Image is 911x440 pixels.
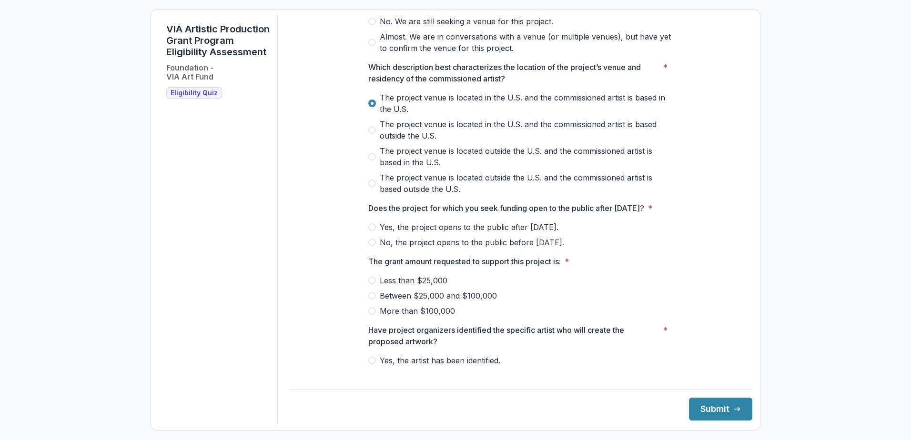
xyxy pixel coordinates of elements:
[380,275,447,286] span: Less than $25,000
[380,119,673,141] span: The project venue is located in the U.S. and the commissioned artist is based outside the U.S.
[368,324,659,347] p: Have project organizers identified the specific artist who will create the proposed artwork?
[368,202,644,214] p: Does the project for which you seek funding open to the public after [DATE]?
[380,31,673,54] span: Almost. We are in conversations with a venue (or multiple venues), but have yet to confirm the ve...
[380,290,497,301] span: Between $25,000 and $100,000
[689,398,752,420] button: Submit
[380,92,673,115] span: The project venue is located in the U.S. and the commissioned artist is based in the U.S.
[380,305,455,317] span: More than $100,000
[380,172,673,195] span: The project venue is located outside the U.S. and the commissioned artist is based outside the U.S.
[368,61,659,84] p: Which description best characterizes the location of the project’s venue and residency of the com...
[166,23,270,58] h1: VIA Artistic Production Grant Program Eligibility Assessment
[166,63,213,81] h2: Foundation - VIA Art Fund
[368,256,561,267] p: The grant amount requested to support this project is:
[380,145,673,168] span: The project venue is located outside the U.S. and the commissioned artist is based in the U.S.
[171,89,218,97] span: Eligibility Quiz
[380,16,553,27] span: No. We are still seeking a venue for this project.
[380,221,558,233] span: Yes, the project opens to the public after [DATE].
[380,237,564,248] span: No, the project opens to the public before [DATE].
[380,355,500,366] span: Yes, the artist has been identified.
